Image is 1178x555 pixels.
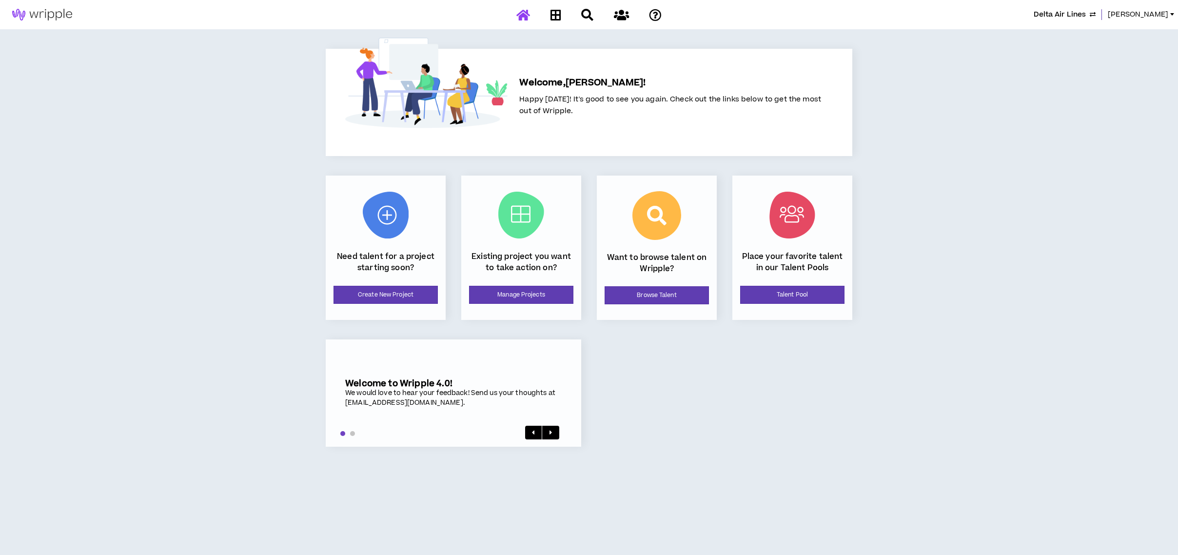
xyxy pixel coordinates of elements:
a: Browse Talent [605,286,709,304]
img: Talent Pool [769,192,815,238]
a: Create New Project [334,286,438,304]
img: New Project [363,192,409,238]
a: Manage Projects [469,286,573,304]
a: Talent Pool [740,286,844,304]
img: Current Projects [498,192,544,238]
h5: Welcome, [PERSON_NAME] ! [519,76,821,90]
span: Delta Air Lines [1034,9,1086,20]
button: Delta Air Lines [1034,9,1096,20]
span: [PERSON_NAME] [1108,9,1168,20]
p: Want to browse talent on Wripple? [605,252,709,274]
h5: Welcome to Wripple 4.0! [345,378,562,389]
p: Existing project you want to take action on? [469,251,573,273]
div: We would love to hear your feedback! Send us your thoughts at [EMAIL_ADDRESS][DOMAIN_NAME]. [345,389,562,408]
span: Happy [DATE]! It's good to see you again. Check out the links below to get the most out of Wripple. [519,94,821,116]
p: Place your favorite talent in our Talent Pools [740,251,844,273]
p: Need talent for a project starting soon? [334,251,438,273]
